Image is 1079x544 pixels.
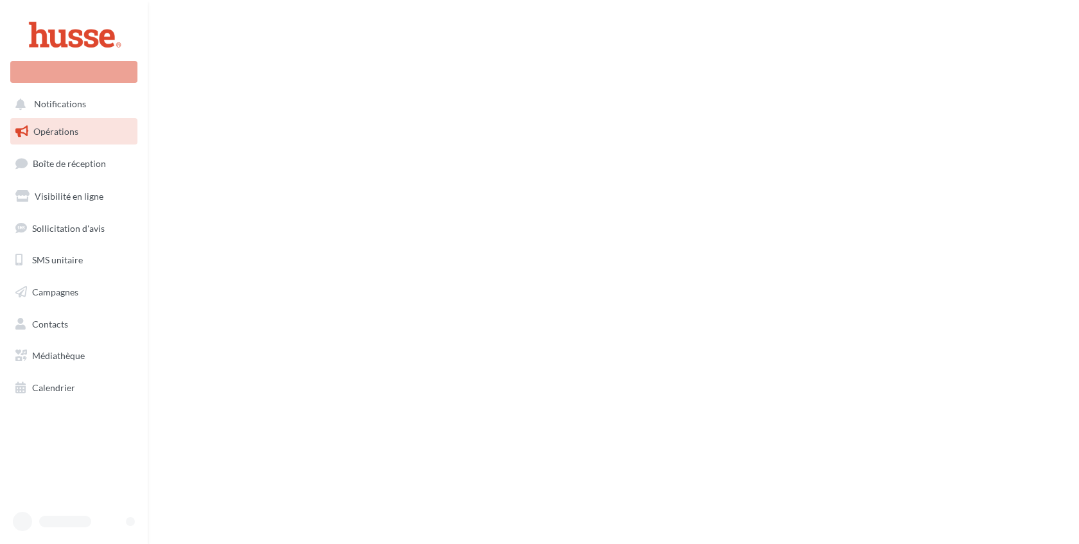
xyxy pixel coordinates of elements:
[8,247,140,274] a: SMS unitaire
[8,279,140,306] a: Campagnes
[32,254,83,265] span: SMS unitaire
[32,319,68,329] span: Contacts
[35,191,103,202] span: Visibilité en ligne
[8,374,140,401] a: Calendrier
[34,99,86,110] span: Notifications
[32,350,85,361] span: Médiathèque
[8,183,140,210] a: Visibilité en ligne
[33,158,106,169] span: Boîte de réception
[10,61,137,83] div: Nouvelle campagne
[8,215,140,242] a: Sollicitation d'avis
[33,126,78,137] span: Opérations
[8,150,140,177] a: Boîte de réception
[32,286,78,297] span: Campagnes
[8,311,140,338] a: Contacts
[8,342,140,369] a: Médiathèque
[32,382,75,393] span: Calendrier
[8,118,140,145] a: Opérations
[32,222,105,233] span: Sollicitation d'avis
